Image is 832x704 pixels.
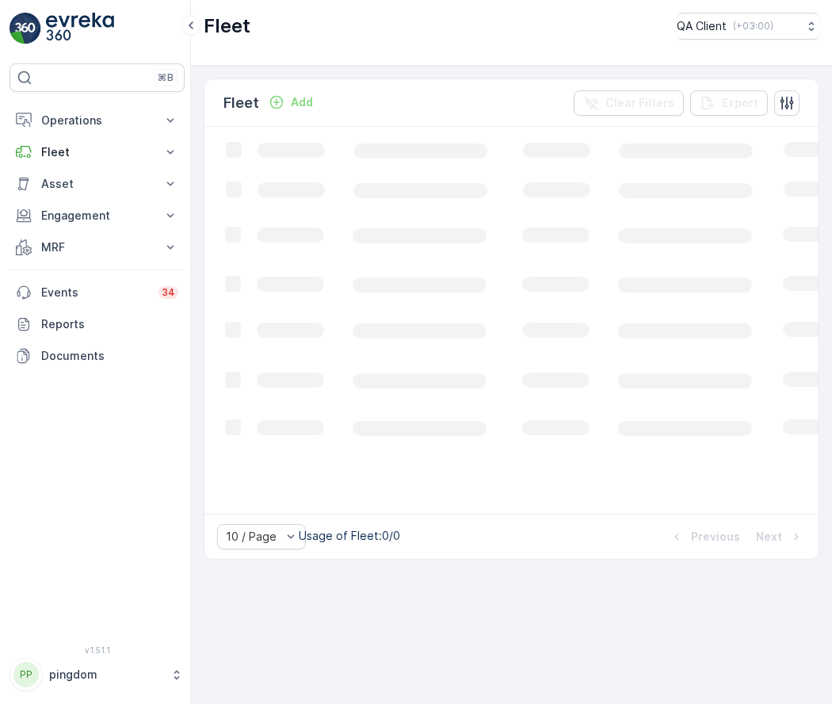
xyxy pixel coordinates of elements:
[722,95,758,111] p: Export
[41,239,153,255] p: MRF
[10,340,185,372] a: Documents
[291,94,313,110] p: Add
[158,71,174,84] p: ⌘B
[10,200,185,231] button: Engagement
[691,529,740,545] p: Previous
[10,105,185,136] button: Operations
[690,90,768,116] button: Export
[574,90,684,116] button: Clear Filters
[733,20,773,33] p: ( +03:00 )
[10,136,185,168] button: Fleet
[46,13,114,44] img: logo_light-DOdMpM7g.png
[756,529,782,545] p: Next
[41,316,178,332] p: Reports
[299,528,400,544] p: Usage of Fleet : 0/0
[10,168,185,200] button: Asset
[262,93,319,112] button: Add
[41,208,153,224] p: Engagement
[10,13,41,44] img: logo
[667,527,742,546] button: Previous
[754,527,806,546] button: Next
[41,176,153,192] p: Asset
[223,92,259,114] p: Fleet
[677,18,727,34] p: QA Client
[41,144,153,160] p: Fleet
[10,645,185,655] span: v 1.51.1
[41,285,149,300] p: Events
[49,667,162,683] p: pingdom
[10,308,185,340] a: Reports
[41,113,153,128] p: Operations
[204,13,250,39] p: Fleet
[41,348,178,364] p: Documents
[10,231,185,263] button: MRF
[10,658,185,691] button: PPpingdom
[13,662,39,687] div: PP
[162,286,175,299] p: 34
[605,95,674,111] p: Clear Filters
[677,13,819,40] button: QA Client(+03:00)
[10,277,185,308] a: Events34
